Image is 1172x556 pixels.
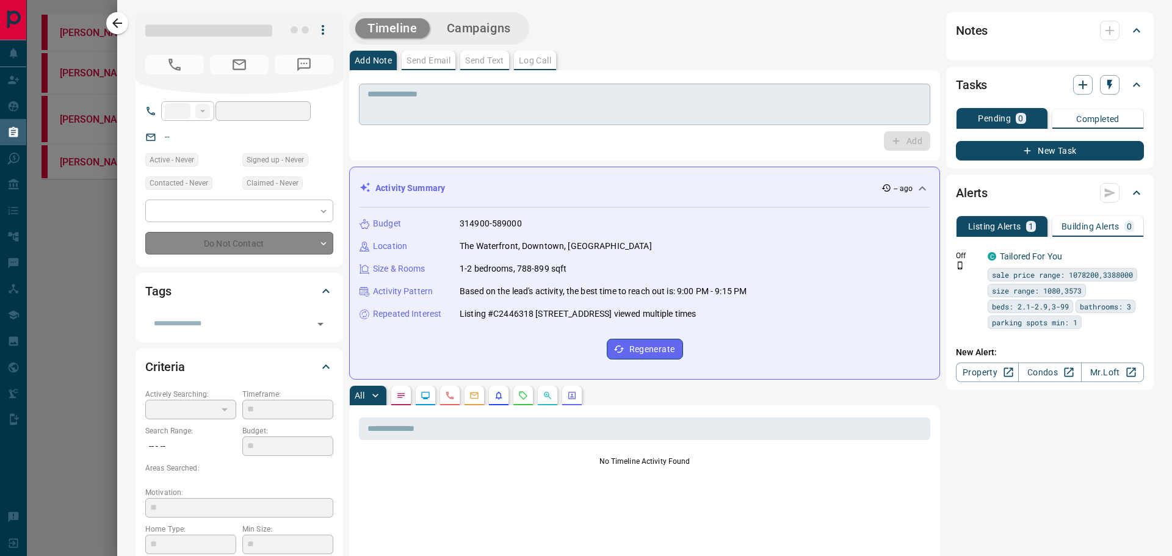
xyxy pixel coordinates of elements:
[145,276,333,306] div: Tags
[145,357,185,377] h2: Criteria
[145,281,171,301] h2: Tags
[956,141,1144,161] button: New Task
[359,456,930,467] p: No Timeline Activity Found
[956,70,1144,99] div: Tasks
[150,154,194,166] span: Active - Never
[956,250,980,261] p: Off
[275,55,333,74] span: No Number
[460,240,652,253] p: The Waterfront, Downtown, [GEOGRAPHIC_DATA]
[1029,222,1033,231] p: 1
[956,178,1144,208] div: Alerts
[978,114,1011,123] p: Pending
[145,463,333,474] p: Areas Searched:
[242,524,333,535] p: Min Size:
[894,183,913,194] p: -- ago
[1127,222,1132,231] p: 0
[518,391,528,400] svg: Requests
[992,284,1082,297] span: size range: 1080,3573
[445,391,455,400] svg: Calls
[956,75,987,95] h2: Tasks
[373,240,407,253] p: Location
[242,389,333,400] p: Timeframe:
[145,232,333,255] div: Do Not Contact
[242,425,333,436] p: Budget:
[469,391,479,400] svg: Emails
[460,285,747,298] p: Based on the lead's activity, the best time to reach out is: 9:00 PM - 9:15 PM
[145,55,204,74] span: No Number
[145,436,236,457] p: -- - --
[165,132,170,142] a: --
[312,316,329,333] button: Open
[543,391,552,400] svg: Opportunities
[956,21,988,40] h2: Notes
[210,55,269,74] span: No Email
[145,487,333,498] p: Motivation:
[494,391,504,400] svg: Listing Alerts
[968,222,1021,231] p: Listing Alerts
[992,269,1133,281] span: sale price range: 1078200,3388000
[355,18,430,38] button: Timeline
[1000,251,1062,261] a: Tailored For You
[355,391,364,400] p: All
[956,16,1144,45] div: Notes
[360,177,930,200] div: Activity Summary-- ago
[145,524,236,535] p: Home Type:
[421,391,430,400] svg: Lead Browsing Activity
[956,346,1144,359] p: New Alert:
[145,389,236,400] p: Actively Searching:
[373,308,441,320] p: Repeated Interest
[567,391,577,400] svg: Agent Actions
[247,154,304,166] span: Signed up - Never
[373,217,401,230] p: Budget
[956,183,988,203] h2: Alerts
[1018,114,1023,123] p: 0
[992,300,1069,312] span: beds: 2.1-2.9,3-99
[145,352,333,381] div: Criteria
[247,177,298,189] span: Claimed - Never
[396,391,406,400] svg: Notes
[956,363,1019,382] a: Property
[375,182,445,195] p: Activity Summary
[373,262,425,275] p: Size & Rooms
[460,308,696,320] p: Listing #C2446318 [STREET_ADDRESS] viewed multiple times
[150,177,208,189] span: Contacted - Never
[1018,363,1081,382] a: Condos
[355,56,392,65] p: Add Note
[1080,300,1131,312] span: bathrooms: 3
[988,252,996,261] div: condos.ca
[1081,363,1144,382] a: Mr.Loft
[373,285,433,298] p: Activity Pattern
[992,316,1077,328] span: parking spots min: 1
[435,18,523,38] button: Campaigns
[1062,222,1120,231] p: Building Alerts
[145,425,236,436] p: Search Range:
[1076,115,1120,123] p: Completed
[460,262,566,275] p: 1-2 bedrooms, 788-899 sqft
[956,261,964,270] svg: Push Notification Only
[460,217,522,230] p: 314900-589000
[607,339,683,359] button: Regenerate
